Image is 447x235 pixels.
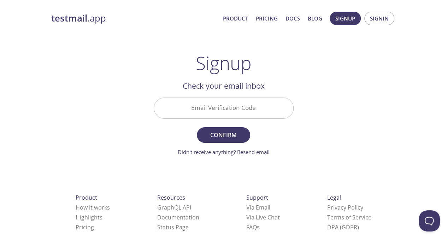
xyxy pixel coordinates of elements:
button: Confirm [197,127,250,143]
a: Terms of Service [327,213,371,221]
a: FAQ [246,223,260,231]
a: Via Live Chat [246,213,280,221]
span: s [257,223,260,231]
a: Documentation [157,213,199,221]
iframe: Help Scout Beacon - Open [419,210,440,231]
span: Legal [327,194,341,201]
a: Privacy Policy [327,204,363,211]
h2: Check your email inbox [154,80,294,92]
span: Support [246,194,268,201]
button: Signin [364,12,394,25]
a: testmail.app [51,12,217,24]
a: Didn't receive anything? Resend email [178,148,270,155]
a: Status Page [157,223,189,231]
a: Pricing [256,14,278,23]
a: Pricing [76,223,94,231]
span: Confirm [205,130,242,140]
h1: Signup [196,52,252,74]
span: Signup [335,14,355,23]
a: Via Email [246,204,270,211]
span: Product [76,194,97,201]
a: DPA (GDPR) [327,223,359,231]
span: Resources [157,194,185,201]
a: GraphQL API [157,204,191,211]
a: How it works [76,204,110,211]
button: Signup [330,12,361,25]
a: Blog [308,14,322,23]
strong: testmail [51,12,87,24]
a: Highlights [76,213,102,221]
a: Docs [286,14,300,23]
a: Product [223,14,248,23]
span: Signin [370,14,389,23]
